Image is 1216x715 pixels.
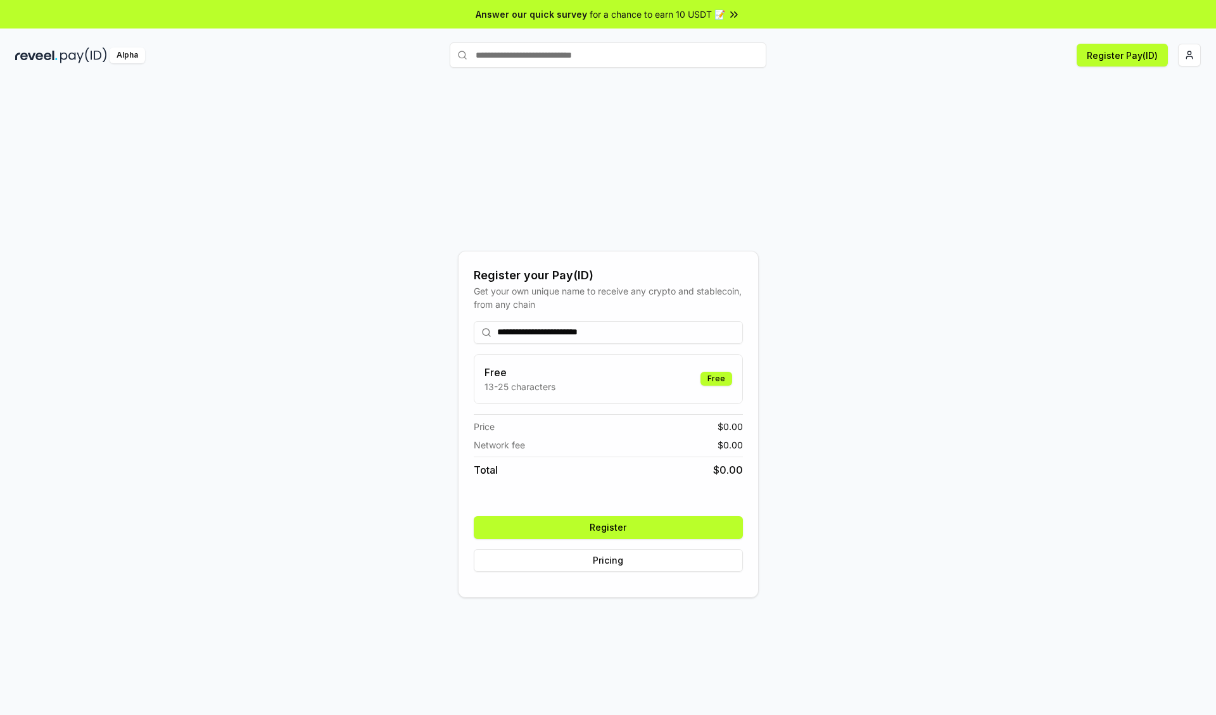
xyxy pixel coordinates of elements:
[474,438,525,452] span: Network fee
[474,549,743,572] button: Pricing
[718,438,743,452] span: $ 0.00
[474,284,743,311] div: Get your own unique name to receive any crypto and stablecoin, from any chain
[700,372,732,386] div: Free
[484,380,555,393] p: 13-25 characters
[60,47,107,63] img: pay_id
[474,516,743,539] button: Register
[474,462,498,478] span: Total
[15,47,58,63] img: reveel_dark
[110,47,145,63] div: Alpha
[474,420,495,433] span: Price
[713,462,743,478] span: $ 0.00
[1077,44,1168,66] button: Register Pay(ID)
[484,365,555,380] h3: Free
[474,267,743,284] div: Register your Pay(ID)
[476,8,587,21] span: Answer our quick survey
[718,420,743,433] span: $ 0.00
[590,8,725,21] span: for a chance to earn 10 USDT 📝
